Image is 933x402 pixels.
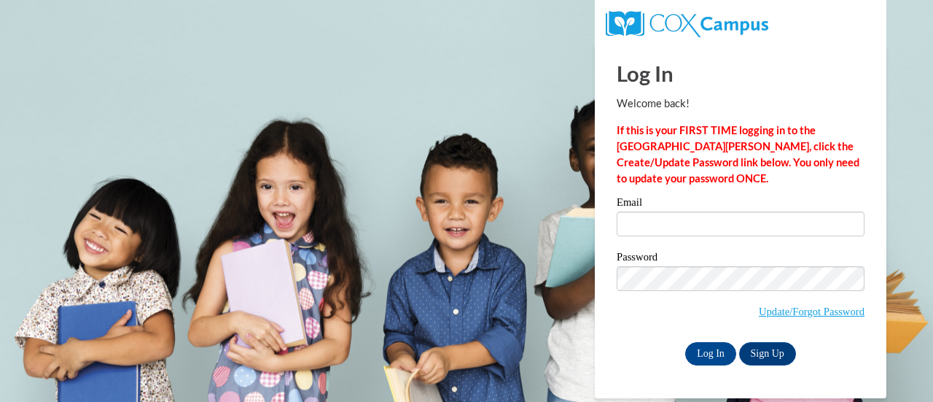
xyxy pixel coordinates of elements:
strong: If this is your FIRST TIME logging in to the [GEOGRAPHIC_DATA][PERSON_NAME], click the Create/Upd... [617,124,859,185]
label: Email [617,197,864,212]
a: COX Campus [606,17,768,29]
label: Password [617,252,864,266]
p: Welcome back! [617,96,864,112]
a: Update/Forgot Password [759,306,864,317]
a: Sign Up [739,342,796,366]
input: Log In [685,342,736,366]
h1: Log In [617,58,864,88]
img: COX Campus [606,11,768,37]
